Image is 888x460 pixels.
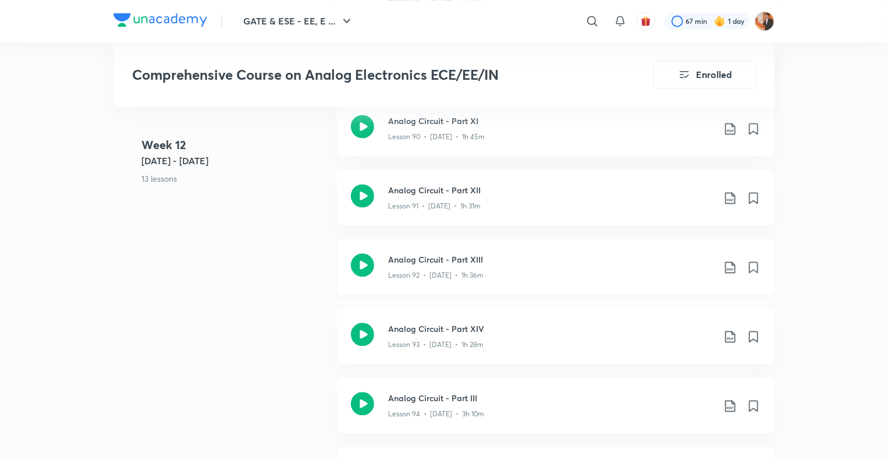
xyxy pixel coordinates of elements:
[637,12,655,30] button: avatar
[236,9,361,33] button: GATE & ESE - EE, E ...
[653,61,756,89] button: Enrolled
[337,378,775,447] a: Analog Circuit - Part IIILesson 94 • [DATE] • 3h 10m
[388,253,714,266] h3: Analog Circuit - Part XIII
[337,101,775,170] a: Analog Circuit - Part XILesson 90 • [DATE] • 1h 45m
[337,239,775,309] a: Analog Circuit - Part XIIILesson 92 • [DATE] • 1h 36m
[388,184,714,196] h3: Analog Circuit - Part XII
[388,339,484,350] p: Lesson 93 • [DATE] • 1h 28m
[113,13,207,27] img: Company Logo
[388,132,485,142] p: Lesson 90 • [DATE] • 1h 45m
[388,409,484,419] p: Lesson 94 • [DATE] • 3h 10m
[337,170,775,239] a: Analog Circuit - Part XIILesson 91 • [DATE] • 1h 31m
[141,173,328,185] p: 13 lessons
[132,66,588,83] h3: Comprehensive Course on Analog Electronics ECE/EE/IN
[113,13,207,30] a: Company Logo
[388,392,714,404] h3: Analog Circuit - Part III
[388,323,714,335] h3: Analog Circuit - Part XIV
[141,154,328,168] h5: [DATE] - [DATE]
[141,137,328,154] h4: Week 12
[714,15,726,27] img: streak
[388,115,714,127] h3: Analog Circuit - Part XI
[755,11,775,31] img: Ayush sagitra
[641,16,651,26] img: avatar
[388,270,484,281] p: Lesson 92 • [DATE] • 1h 36m
[388,201,481,211] p: Lesson 91 • [DATE] • 1h 31m
[337,309,775,378] a: Analog Circuit - Part XIVLesson 93 • [DATE] • 1h 28m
